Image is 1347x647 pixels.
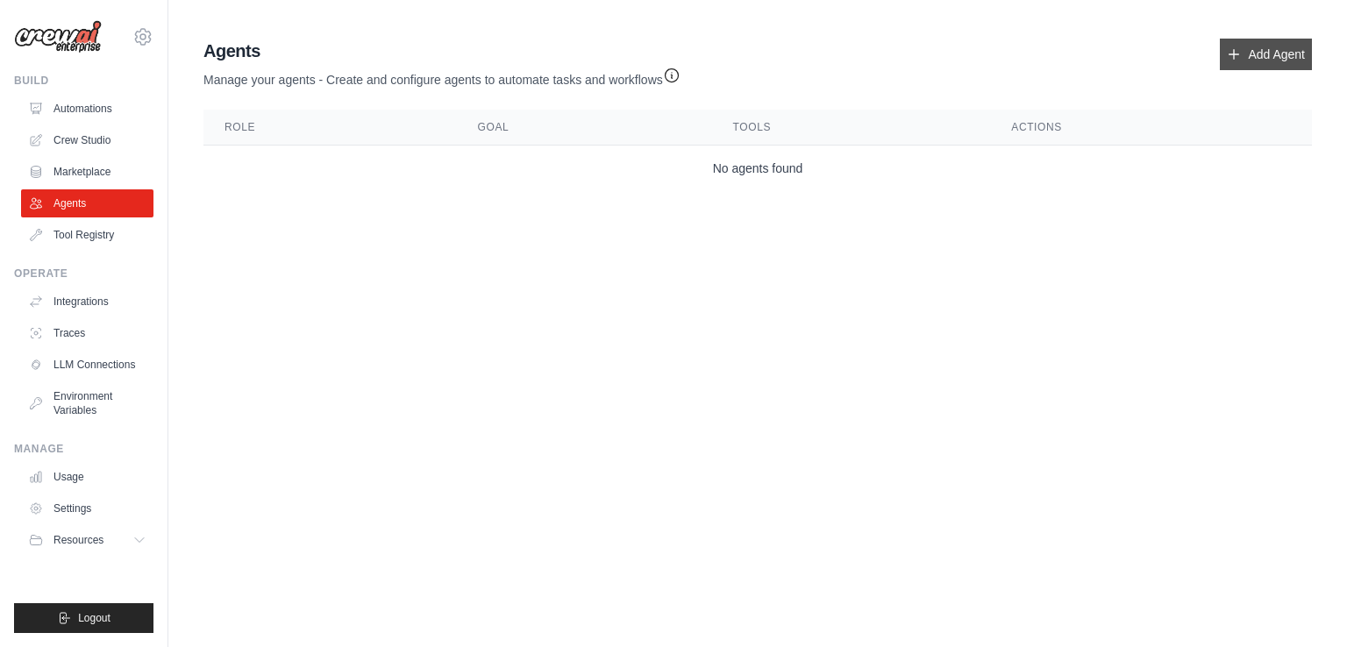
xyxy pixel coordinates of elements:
a: Traces [21,319,153,347]
a: Agents [21,189,153,217]
p: Manage your agents - Create and configure agents to automate tasks and workflows [203,63,681,89]
th: Role [203,110,457,146]
a: Environment Variables [21,382,153,424]
a: Marketplace [21,158,153,186]
img: Logo [14,20,102,53]
a: Settings [21,494,153,523]
span: Resources [53,533,103,547]
div: Build [14,74,153,88]
a: LLM Connections [21,351,153,379]
td: No agents found [203,146,1312,192]
button: Resources [21,526,153,554]
th: Tools [712,110,991,146]
a: Integrations [21,288,153,316]
a: Crew Studio [21,126,153,154]
div: Operate [14,267,153,281]
a: Tool Registry [21,221,153,249]
div: Manage [14,442,153,456]
h2: Agents [203,39,681,63]
button: Logout [14,603,153,633]
a: Usage [21,463,153,491]
a: Add Agent [1220,39,1312,70]
a: Automations [21,95,153,123]
th: Actions [990,110,1312,146]
span: Logout [78,611,110,625]
th: Goal [457,110,712,146]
